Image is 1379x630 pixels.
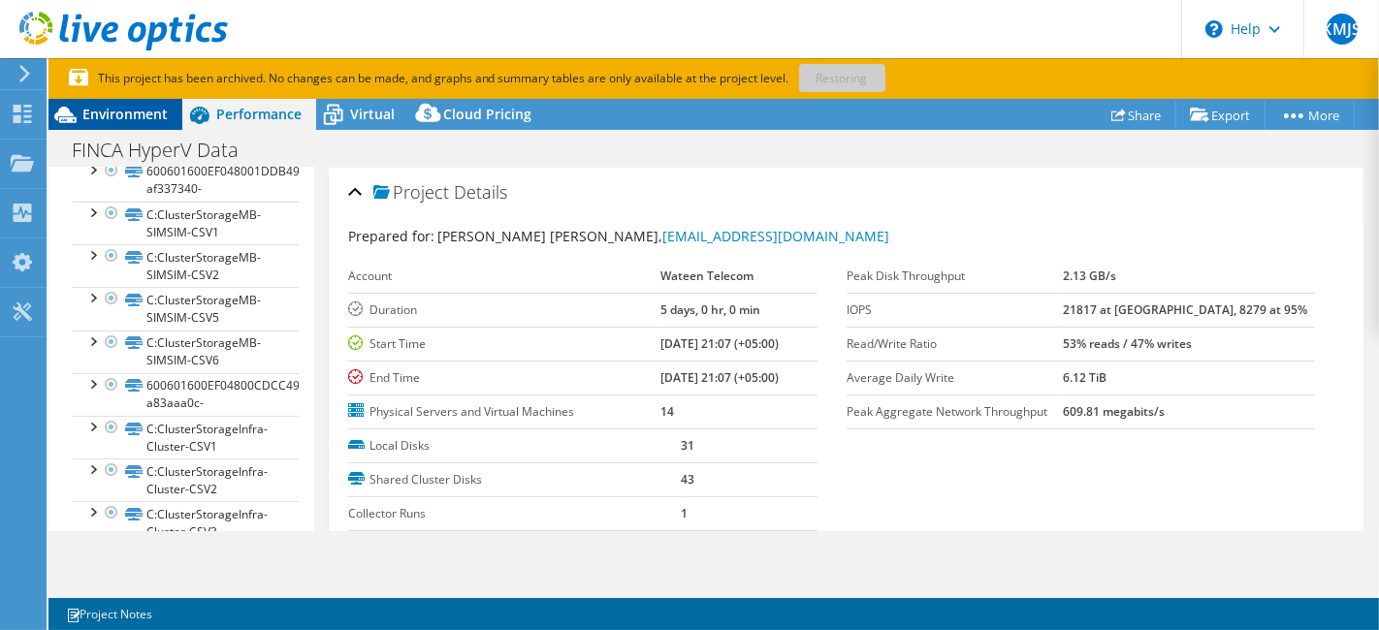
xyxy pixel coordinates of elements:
b: 2.13 GB/s [1063,268,1116,284]
a: C:ClusterStorageMB-SIMSIM-CSV1 [73,202,299,244]
label: Prepared for: [348,227,434,245]
a: C:ClusterStorageInfra-Cluster-CSV1 [73,416,299,458]
b: 14 [660,403,674,420]
span: Details [454,180,507,204]
label: Local Disks [348,436,680,456]
label: Duration [348,300,660,320]
a: C:ClusterStorageInfra-Cluster-CSV2 [73,458,299,501]
label: Account [348,267,660,286]
label: IOPS [847,300,1064,320]
a: [EMAIL_ADDRESS][DOMAIN_NAME] [662,227,889,245]
b: 5 days, 0 hr, 0 min [660,301,760,318]
b: [DATE] 21:07 (+05:00) [660,335,779,352]
b: 53% reads / 47% writes [1063,335,1192,352]
h1: FINCA HyperV Data [63,140,269,161]
a: C:ClusterStorageMB-SIMSIM-CSV5 [73,287,299,330]
a: Project Notes [52,602,166,626]
label: Read/Write Ratio [847,334,1064,354]
b: 609.81 megabits/s [1063,403,1165,420]
label: Average Daily Write [847,368,1064,388]
span: Project [373,183,449,203]
label: Physical Servers and Virtual Machines [348,402,660,422]
label: Shared Cluster Disks [348,470,680,489]
span: [PERSON_NAME] [PERSON_NAME], [437,227,889,245]
span: Environment [82,105,168,123]
a: C:ClusterStorageMB-SIMSIM-CSV2 [73,244,299,287]
b: 21817 at [GEOGRAPHIC_DATA], 8279 at 95% [1063,301,1307,318]
span: Performance [216,105,302,123]
a: Share [1097,100,1176,130]
label: Start Time [348,334,660,354]
span: Virtual [350,105,395,123]
svg: \n [1205,20,1223,38]
span: KMJS [1327,14,1358,45]
label: Peak Aggregate Network Throughput [847,402,1064,422]
b: 6.12 TiB [1063,369,1106,386]
a: C:ClusterStorageInfra-Cluster-CSV3 [73,501,299,544]
label: Collector Runs [348,504,680,523]
label: Peak Disk Throughput [847,267,1064,286]
a: 600601600EF048001DDB495B694DC795-af337340- [73,159,299,202]
b: 43 [681,471,694,488]
a: C:ClusterStorageMB-SIMSIM-CSV6 [73,331,299,373]
span: Cloud Pricing [443,105,531,123]
a: 600601600EF04800CDCC495B0ED10ABF-a83aaa0c- [73,373,299,416]
a: More [1265,100,1355,130]
b: [DATE] 21:07 (+05:00) [660,369,779,386]
b: 31 [681,437,694,454]
p: This project has been archived. No changes can be made, and graphs and summary tables are only av... [69,68,1019,89]
a: Export [1175,100,1266,130]
b: 1 [681,505,688,521]
label: End Time [348,368,660,388]
b: Wateen Telecom [660,268,754,284]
